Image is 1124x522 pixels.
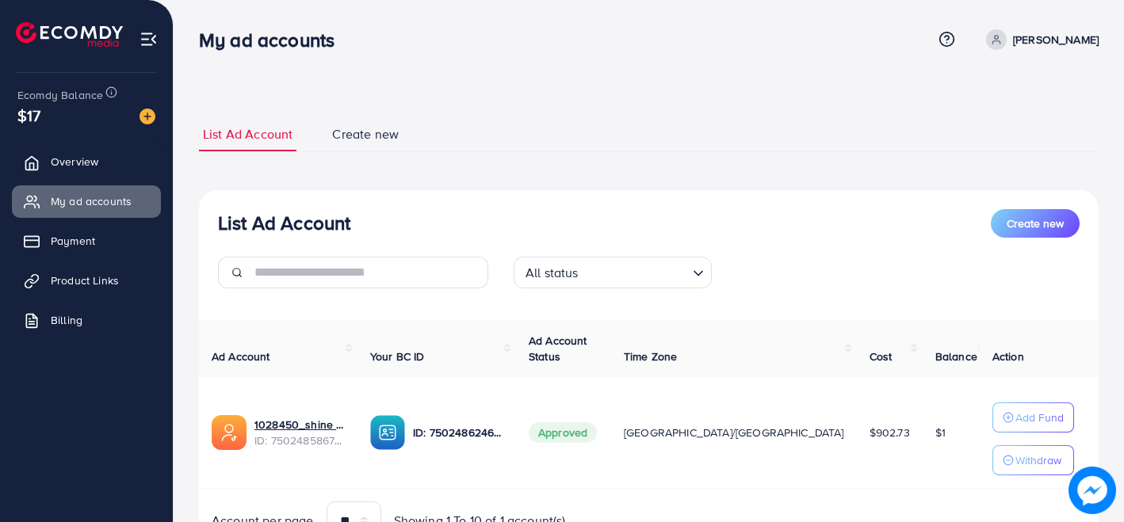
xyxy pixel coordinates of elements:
p: ID: 7502486246770786320 [413,423,503,442]
span: Balance [935,349,977,364]
span: ID: 7502485867387338759 [254,432,345,448]
span: Time Zone [624,349,677,364]
span: [GEOGRAPHIC_DATA]/[GEOGRAPHIC_DATA] [624,425,844,440]
button: Withdraw [992,445,1074,475]
span: $902.73 [870,425,910,440]
span: Overview [51,154,98,170]
span: All status [522,261,582,284]
span: Action [992,349,1024,364]
p: Withdraw [1015,451,1061,470]
span: Create new [1007,215,1064,231]
span: Payment [51,233,95,249]
input: Search for option [583,258,686,284]
span: Your BC ID [370,349,425,364]
span: Billing [51,312,82,328]
span: My ad accounts [51,193,132,209]
span: List Ad Account [203,125,292,143]
a: My ad accounts [12,185,161,217]
span: Ad Account [212,349,270,364]
span: Ecomdy Balance [17,87,103,103]
button: Create new [991,209,1080,238]
h3: List Ad Account [218,211,350,234]
span: Create new [332,125,399,143]
a: Product Links [12,265,161,296]
span: Approved [529,422,597,443]
img: logo [16,22,123,47]
a: 1028450_shine appeal_1746808772166 [254,417,345,432]
div: <span class='underline'>1028450_shine appeal_1746808772166</span></br>7502485867387338759 [254,417,345,449]
a: Overview [12,146,161,177]
img: ic-ba-acc.ded83a64.svg [370,415,405,450]
span: Cost [870,349,893,364]
a: Payment [12,225,161,257]
img: ic-ads-acc.e4c84228.svg [212,415,247,450]
p: Add Fund [1015,408,1064,427]
img: image [1069,467,1116,514]
h3: My ad accounts [199,29,347,51]
img: menu [140,30,158,48]
span: Product Links [51,272,119,288]
span: Ad Account Status [529,333,587,364]
span: $17 [17,104,40,127]
span: $1 [935,425,946,440]
button: Add Fund [992,402,1074,432]
a: Billing [12,304,161,336]
div: Search for option [514,257,712,288]
img: image [140,109,155,124]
